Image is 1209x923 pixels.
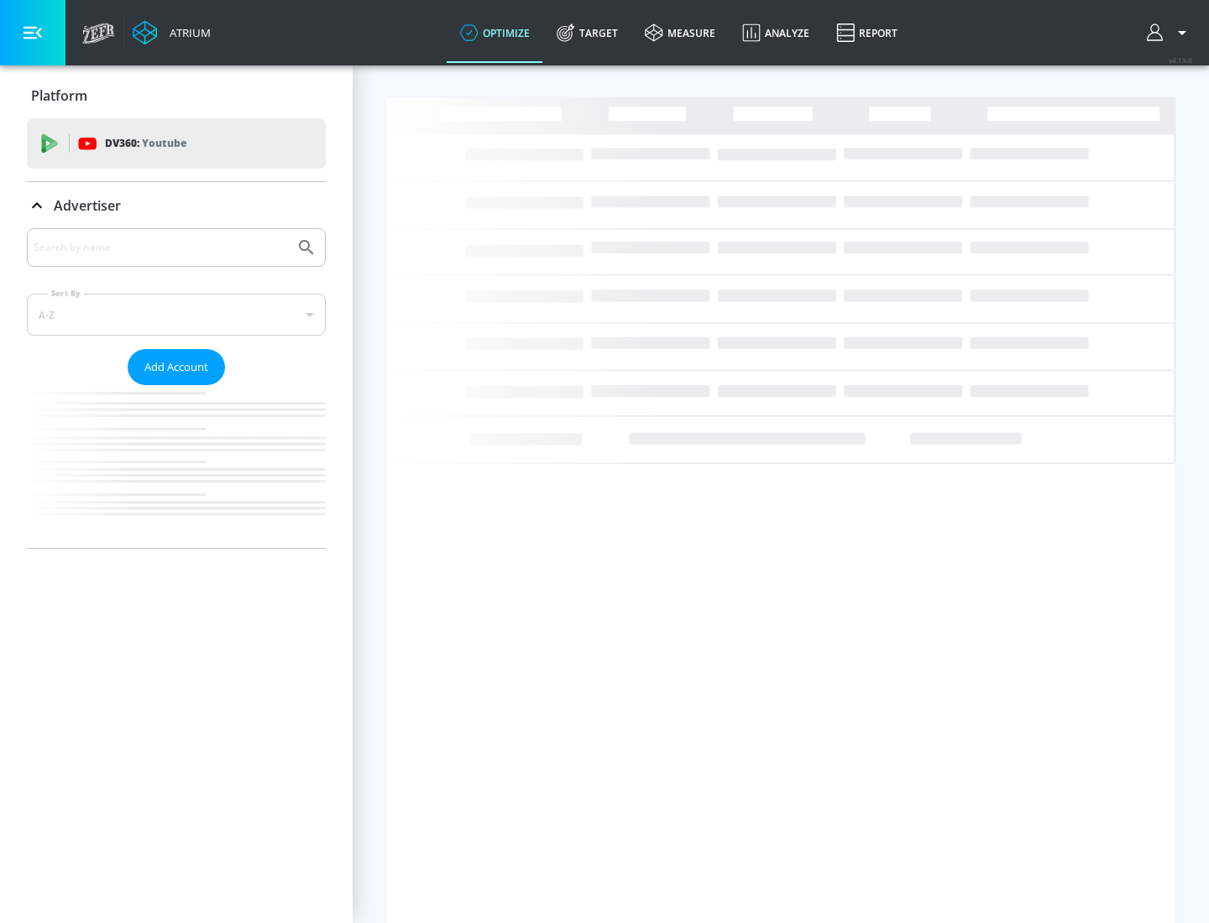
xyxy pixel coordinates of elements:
[447,3,543,63] a: optimize
[729,3,823,63] a: Analyze
[27,72,326,119] div: Platform
[27,228,326,548] div: Advertiser
[48,288,84,299] label: Sort By
[54,196,121,215] p: Advertiser
[34,237,288,258] input: Search by name
[823,3,911,63] a: Report
[128,349,225,385] button: Add Account
[27,385,326,548] nav: list of Advertiser
[27,294,326,336] div: A-Z
[133,20,211,45] a: Atrium
[105,134,186,153] p: DV360:
[144,357,208,377] span: Add Account
[163,25,211,40] div: Atrium
[142,134,186,152] p: Youtube
[27,182,326,229] div: Advertiser
[1169,55,1192,65] span: v 4.19.0
[543,3,631,63] a: Target
[631,3,729,63] a: measure
[27,118,326,169] div: DV360: Youtube
[31,86,87,105] p: Platform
